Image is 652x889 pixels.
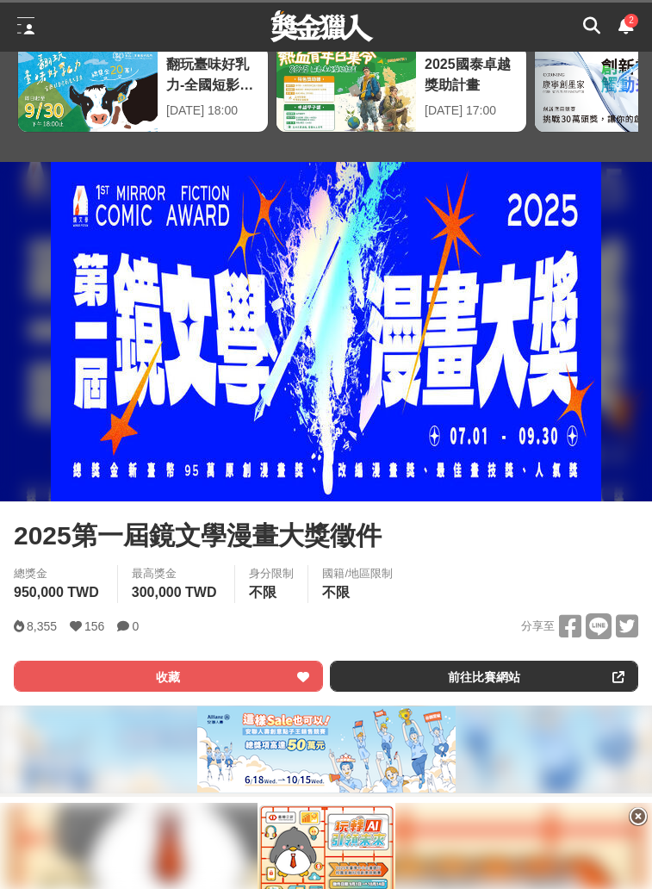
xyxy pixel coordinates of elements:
[322,565,393,582] div: 國籍/地區限制
[17,45,269,133] a: 翻玩臺味好乳力-全國短影音創意大募集[DATE] 18:00
[132,619,139,633] span: 0
[14,516,382,555] span: 2025第一屆鏡文學漫畫大獎徵件
[521,613,555,639] span: 分享至
[276,45,527,133] a: 2025國泰卓越獎助計畫[DATE] 17:00
[132,585,217,600] span: 300,000 TWD
[14,585,99,600] span: 950,000 TWD
[425,54,518,93] div: 2025國泰卓越獎助計畫
[84,619,104,633] span: 156
[14,661,323,692] button: 收藏
[197,706,456,793] img: 386af5bf-fbe2-4d43-ae68-517df2b56ae5.png
[249,585,276,600] span: 不限
[51,162,601,501] img: Cover Image
[166,54,259,93] div: 翻玩臺味好乳力-全國短影音創意大募集
[27,619,57,633] span: 8,355
[330,661,639,692] a: 前往比賽網站
[249,565,294,582] div: 身分限制
[132,565,221,582] span: 最高獎金
[166,102,259,120] div: [DATE] 18:00
[629,16,634,25] span: 2
[425,102,518,120] div: [DATE] 17:00
[14,565,103,582] span: 總獎金
[322,585,350,600] span: 不限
